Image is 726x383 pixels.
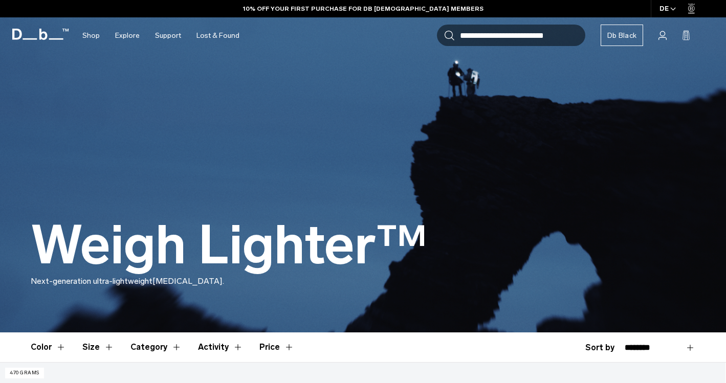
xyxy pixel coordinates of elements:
h1: Weigh Lighter™ [31,216,427,275]
button: Toggle Filter [31,332,66,362]
span: Next-generation ultra-lightweight [31,276,152,286]
a: Explore [115,17,140,54]
nav: Main Navigation [75,17,247,54]
button: Toggle Filter [130,332,182,362]
a: Lost & Found [196,17,239,54]
button: Toggle Filter [82,332,114,362]
p: 470 grams [5,368,44,378]
span: [MEDICAL_DATA]. [152,276,224,286]
a: Shop [82,17,100,54]
button: Toggle Filter [198,332,243,362]
a: 10% OFF YOUR FIRST PURCHASE FOR DB [DEMOGRAPHIC_DATA] MEMBERS [243,4,483,13]
a: Support [155,17,181,54]
a: Db Black [601,25,643,46]
button: Toggle Price [259,332,294,362]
